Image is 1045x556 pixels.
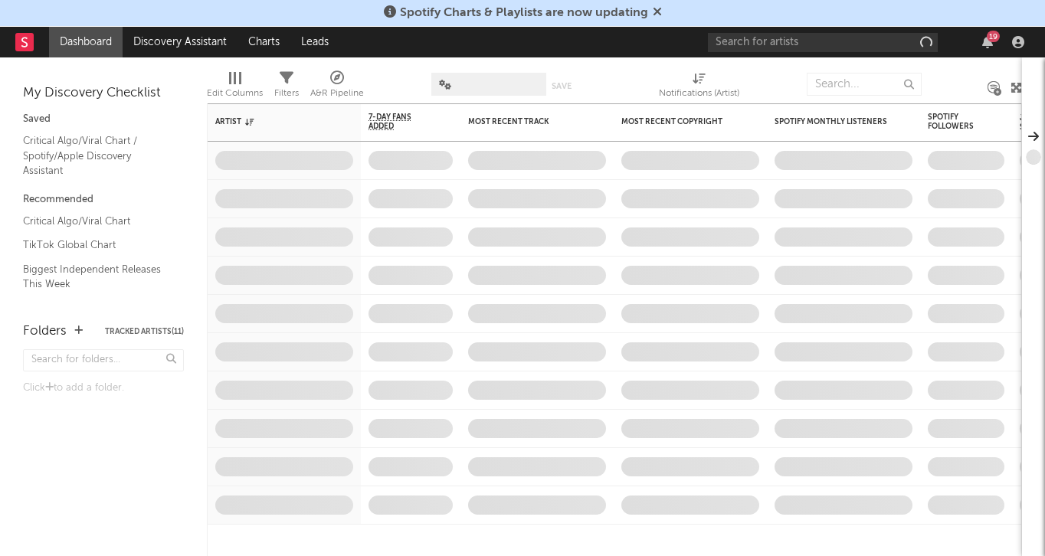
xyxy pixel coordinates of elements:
[928,113,981,131] div: Spotify Followers
[987,31,1000,42] div: 19
[23,110,184,129] div: Saved
[708,33,938,52] input: Search for artists
[621,117,736,126] div: Most Recent Copyright
[552,82,572,90] button: Save
[23,84,184,103] div: My Discovery Checklist
[807,73,922,96] input: Search...
[659,65,739,110] div: Notifications (Artist)
[653,7,662,19] span: Dismiss
[49,27,123,57] a: Dashboard
[23,213,169,230] a: Critical Algo/Viral Chart
[290,27,339,57] a: Leads
[23,191,184,209] div: Recommended
[23,379,184,397] div: Click to add a folder.
[105,328,184,335] button: Tracked Artists(11)
[23,132,169,179] a: Critical Algo/Viral Chart / Spotify/Apple Discovery Assistant
[23,349,184,371] input: Search for folders...
[123,27,237,57] a: Discovery Assistant
[23,237,169,253] a: TikTok Global Chart
[369,113,430,131] span: 7-Day Fans Added
[310,65,364,110] div: A&R Pipeline
[23,322,67,341] div: Folders
[310,84,364,103] div: A&R Pipeline
[659,84,739,103] div: Notifications (Artist)
[982,36,993,48] button: 19
[775,117,889,126] div: Spotify Monthly Listeners
[274,84,299,103] div: Filters
[23,261,169,293] a: Biggest Independent Releases This Week
[237,27,290,57] a: Charts
[468,117,583,126] div: Most Recent Track
[207,84,263,103] div: Edit Columns
[215,117,330,126] div: Artist
[274,65,299,110] div: Filters
[400,7,648,19] span: Spotify Charts & Playlists are now updating
[207,65,263,110] div: Edit Columns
